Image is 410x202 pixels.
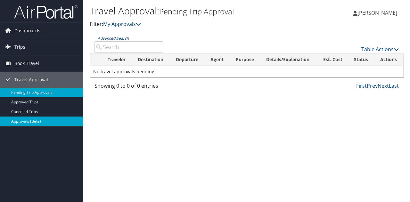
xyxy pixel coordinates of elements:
[14,55,39,71] span: Book Travel
[14,72,48,88] span: Travel Approval
[367,82,378,89] a: Prev
[170,53,205,66] th: Departure: activate to sort column ascending
[353,3,404,22] a: [PERSON_NAME]
[102,53,132,66] th: Traveler: activate to sort column ascending
[260,53,316,66] th: Details/Explanation
[14,23,40,39] span: Dashboards
[94,41,163,53] input: Advanced Search
[94,82,163,93] div: Showing 0 to 0 of 0 entries
[357,9,397,16] span: [PERSON_NAME]
[389,82,399,89] a: Last
[374,53,403,66] th: Actions
[159,6,234,17] small: Pending Trip Approval
[90,20,299,28] p: Filter:
[205,53,230,66] th: Agent
[14,4,78,19] img: airportal-logo.png
[90,4,299,18] h1: Travel Approval:
[90,66,403,77] td: No travel approvals pending
[132,53,170,66] th: Destination: activate to sort column ascending
[230,53,260,66] th: Purpose
[361,46,399,53] a: Table Actions
[378,82,389,89] a: Next
[348,53,374,66] th: Status: activate to sort column descending
[103,20,141,28] a: My Approvals
[14,39,25,55] span: Trips
[356,82,367,89] a: First
[98,36,129,41] a: Advanced Search
[317,53,348,66] th: Est. Cost: activate to sort column ascending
